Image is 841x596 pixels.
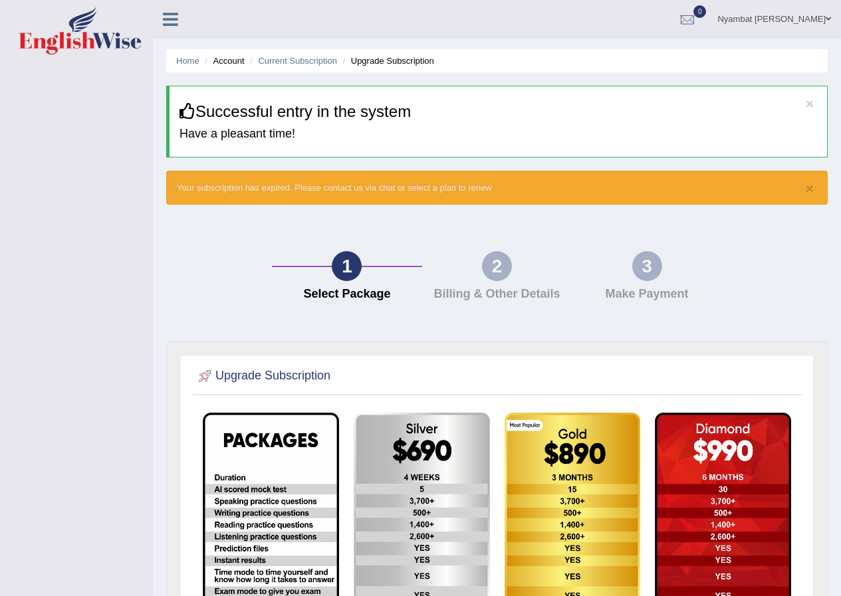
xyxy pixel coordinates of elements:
[180,128,817,141] h4: Have a pleasant time!
[806,181,814,195] button: ×
[195,366,330,386] h2: Upgrade Subscription
[429,288,566,301] h4: Billing & Other Details
[340,54,434,67] li: Upgrade Subscription
[482,251,512,281] div: 2
[279,288,416,301] h4: Select Package
[632,251,662,281] div: 3
[578,288,715,301] h4: Make Payment
[166,171,828,205] div: Your subscription has expired. Please contact us via chat or select a plan to renew
[176,56,199,66] a: Home
[693,5,707,18] span: 0
[332,251,362,281] div: 1
[258,56,337,66] a: Current Subscription
[180,103,817,120] h3: Successful entry in the system
[201,54,244,67] li: Account
[806,96,814,110] button: ×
